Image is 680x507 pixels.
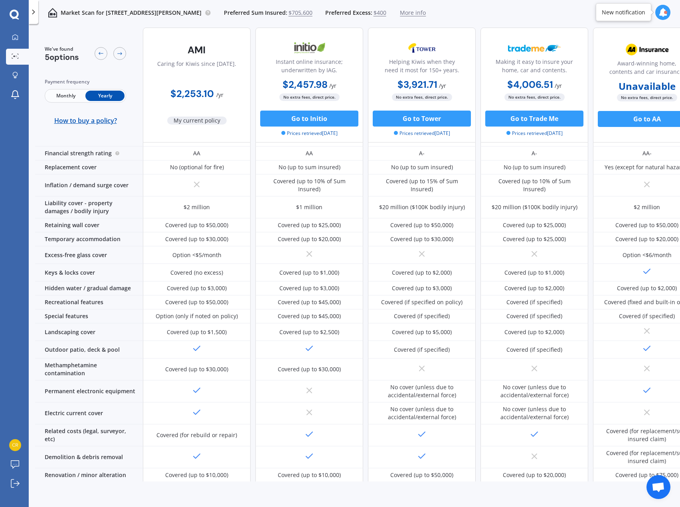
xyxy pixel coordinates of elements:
[45,78,126,86] div: Payment frequency
[260,111,358,127] button: Go to Initio
[35,309,143,323] div: Special features
[374,383,470,399] div: No cover (unless due to accidental/external force)
[9,439,21,451] img: 56de81fa24b3e5dda89ce6b029cc242f
[165,471,228,479] div: Covered (up to $10,000)
[35,468,143,482] div: Renovation / minor alteration
[621,40,673,59] img: AA.webp
[216,91,223,99] span: / yr
[278,312,341,320] div: Covered (up to $45,000)
[615,221,678,229] div: Covered (up to $50,000)
[394,346,450,354] div: Covered (if specified)
[390,221,453,229] div: Covered (up to $50,000)
[279,284,339,292] div: Covered (up to $3,000)
[400,9,426,17] span: More info
[392,269,452,277] div: Covered (up to $2,000)
[619,312,675,320] div: Covered (if specified)
[289,9,312,17] span: $705,600
[390,235,453,243] div: Covered (up to $30,000)
[35,380,143,402] div: Permanent electronic equipment
[642,149,652,157] div: AA-
[279,163,340,171] div: No (up to sum insured)
[45,46,79,53] span: We've found
[485,111,583,127] button: Go to Trade Me
[278,221,341,229] div: Covered (up to $25,000)
[506,130,563,137] span: Prices retrieved [DATE]
[615,235,678,243] div: Covered (up to $20,000)
[54,117,117,125] span: How to buy a policy?
[507,78,553,91] b: $4,006.51
[35,218,143,232] div: Retaining wall cover
[35,281,143,295] div: Hidden water / gradual damage
[392,328,452,336] div: Covered (up to $5,000)
[35,196,143,218] div: Liability cover - property damages / bodily injury
[504,284,564,292] div: Covered (up to $2,000)
[503,221,566,229] div: Covered (up to $25,000)
[35,147,143,160] div: Financial strength rating
[165,235,228,243] div: Covered (up to $30,000)
[278,235,341,243] div: Covered (up to $20,000)
[617,284,677,292] div: Covered (up to $2,000)
[504,163,565,171] div: No (up to sum insured)
[48,8,57,18] img: home-and-contents.b802091223b8502ef2dd.svg
[35,295,143,309] div: Recreational features
[278,298,341,306] div: Covered (up to $45,000)
[503,235,566,243] div: Covered (up to $25,000)
[374,177,470,193] div: Covered (up to 15% of Sum Insured)
[392,284,452,292] div: Covered (up to $3,000)
[278,365,341,373] div: Covered (up to $30,000)
[193,149,200,157] div: AA
[555,82,562,89] span: / yr
[35,424,143,446] div: Related costs (legal, surveyor, etc)
[224,9,287,17] span: Preferred Sum Insured:
[374,9,386,17] span: $400
[394,312,450,320] div: Covered (if specified)
[615,471,678,479] div: Covered (up to $75,000)
[35,160,143,174] div: Replacement cover
[165,365,228,373] div: Covered (up to $30,000)
[165,298,228,306] div: Covered (up to $50,000)
[486,383,582,399] div: No cover (unless due to accidental/external force)
[184,203,210,211] div: $2 million
[504,269,564,277] div: Covered (up to $1,000)
[278,471,341,479] div: Covered (up to $10,000)
[279,328,339,336] div: Covered (up to $2,500)
[506,298,562,306] div: Covered (if specified)
[35,402,143,424] div: Electric current cover
[157,59,236,79] div: Caring for Kiwis since [DATE].
[35,246,143,264] div: Excess-free glass cover
[283,78,328,91] b: $2,457.98
[419,149,425,157] div: A-
[397,78,437,91] b: $3,921.71
[487,57,581,77] div: Making it easy to insure your home, car and contents.
[170,269,223,277] div: Covered (no excess)
[165,221,228,229] div: Covered (up to $50,000)
[35,232,143,246] div: Temporary accommodation
[167,117,227,125] span: My current policy
[261,177,357,193] div: Covered (up to 10% of Sum Insured)
[85,91,125,101] span: Yearly
[390,471,453,479] div: Covered (up to $50,000)
[486,177,582,193] div: Covered (up to 10% of Sum Insured)
[35,358,143,380] div: Methamphetamine contamination
[170,40,223,60] img: AMI-text-1.webp
[486,405,582,421] div: No cover (unless due to accidental/external force)
[394,130,450,137] span: Prices retrieved [DATE]
[506,346,562,354] div: Covered (if specified)
[61,9,202,17] p: Market Scan for [STREET_ADDRESS][PERSON_NAME]
[35,341,143,358] div: Outdoor patio, deck & pool
[35,446,143,468] div: Demolition & debris removal
[492,203,577,211] div: $20 million ($100K bodily injury)
[506,312,562,320] div: Covered (if specified)
[156,312,238,320] div: Option (only if noted on policy)
[170,87,214,100] b: $2,253.10
[381,298,463,306] div: Covered (if specified on policy)
[35,323,143,341] div: Landscaping cover
[395,38,448,58] img: Tower.webp
[167,284,227,292] div: Covered (up to $3,000)
[35,264,143,281] div: Keys & locks cover
[503,471,566,479] div: Covered (up to $20,000)
[283,38,336,58] img: Initio.webp
[375,57,469,77] div: Helping Kiwis when they need it most for 150+ years.
[329,82,336,89] span: / yr
[508,38,561,58] img: Trademe.webp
